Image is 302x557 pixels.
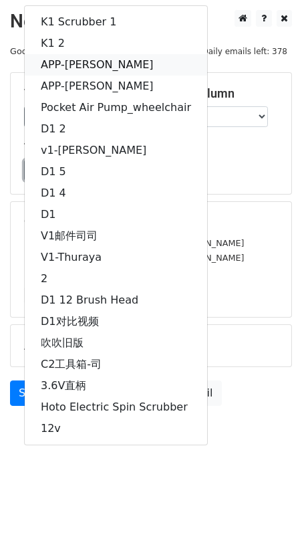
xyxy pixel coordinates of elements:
[10,10,292,33] h2: New Campaign
[197,46,292,56] a: Daily emails left: 378
[10,380,54,406] a: Send
[25,183,207,204] a: D1 4
[25,33,207,54] a: K1 2
[235,493,302,557] iframe: Chat Widget
[10,46,82,56] small: Google Sheet:
[25,161,207,183] a: D1 5
[25,268,207,290] a: 2
[25,54,207,76] a: APP-[PERSON_NAME]
[25,290,207,311] a: D1 12 Brush Head
[25,225,207,247] a: V1邮件司司
[25,11,207,33] a: K1 Scrubber 1
[25,97,207,118] a: Pocket Air Pump_wheelchair
[25,375,207,397] a: 3.6V直柄
[25,140,207,161] a: v1-[PERSON_NAME]
[25,118,207,140] a: D1 2
[161,86,278,101] h5: Email column
[25,418,207,439] a: 12v
[25,311,207,332] a: D1对比视频
[235,493,302,557] div: 聊天小组件
[25,204,207,225] a: D1
[25,247,207,268] a: V1-Thuraya
[25,397,207,418] a: Hoto Electric Spin Scrubber
[25,76,207,97] a: APP-[PERSON_NAME]
[197,44,292,59] span: Daily emails left: 378
[25,332,207,354] a: 吹吹旧版
[25,354,207,375] a: C2工具箱-司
